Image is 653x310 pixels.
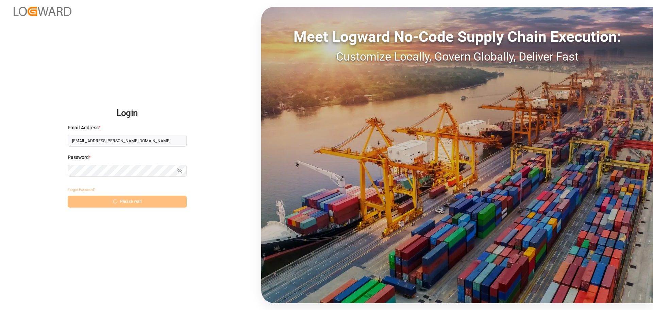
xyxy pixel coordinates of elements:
span: Password [68,154,89,161]
div: Customize Locally, Govern Globally, Deliver Fast [261,48,653,65]
div: Meet Logward No-Code Supply Chain Execution: [261,26,653,48]
img: Logward_new_orange.png [14,7,71,16]
h2: Login [68,102,187,124]
span: Email Address [68,124,99,131]
input: Enter your email [68,135,187,147]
